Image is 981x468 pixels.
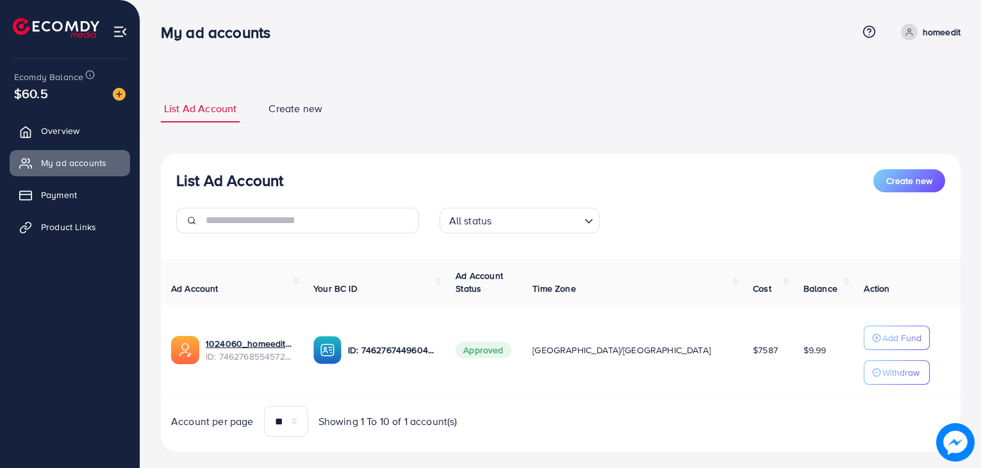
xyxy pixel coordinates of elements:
[13,18,99,38] img: logo
[10,118,130,144] a: Overview
[164,101,236,116] span: List Ad Account
[268,101,322,116] span: Create new
[176,171,283,190] h3: List Ad Account
[753,282,771,295] span: Cost
[206,337,293,350] a: 1024060_homeedit7_1737561213516
[886,174,932,187] span: Create new
[41,188,77,201] span: Payment
[532,344,711,356] span: [GEOGRAPHIC_DATA]/[GEOGRAPHIC_DATA]
[753,344,778,356] span: $7587
[206,337,293,364] div: <span class='underline'>1024060_homeedit7_1737561213516</span></br>7462768554572742672
[873,169,945,192] button: Create new
[456,342,511,358] span: Approved
[532,282,575,295] span: Time Zone
[10,214,130,240] a: Product Links
[206,350,293,363] span: ID: 7462768554572742672
[923,24,960,40] p: homeedit
[10,182,130,208] a: Payment
[171,282,218,295] span: Ad Account
[171,414,254,429] span: Account per page
[882,365,919,380] p: Withdraw
[41,156,106,169] span: My ad accounts
[113,88,126,101] img: image
[161,23,281,42] h3: My ad accounts
[804,282,837,295] span: Balance
[896,24,960,40] a: homeedit
[41,124,79,137] span: Overview
[456,269,503,295] span: Ad Account Status
[440,208,600,233] div: Search for option
[171,336,199,364] img: ic-ads-acc.e4c84228.svg
[14,84,48,103] span: $60.5
[864,282,889,295] span: Action
[318,414,458,429] span: Showing 1 To 10 of 1 account(s)
[313,282,358,295] span: Your BC ID
[10,150,130,176] a: My ad accounts
[864,360,930,385] button: Withdraw
[14,71,83,83] span: Ecomdy Balance
[804,344,827,356] span: $9.99
[447,212,495,230] span: All status
[348,342,435,358] p: ID: 7462767449604177937
[882,330,921,346] p: Add Fund
[864,326,930,350] button: Add Fund
[495,209,579,230] input: Search for option
[113,24,128,39] img: menu
[313,336,342,364] img: ic-ba-acc.ded83a64.svg
[41,221,96,233] span: Product Links
[937,424,975,462] img: image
